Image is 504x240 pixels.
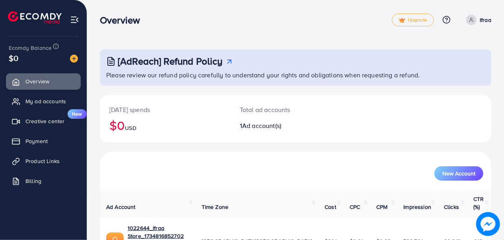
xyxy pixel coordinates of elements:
span: Cost [325,203,336,211]
a: Overview [6,73,81,89]
a: Product Links [6,153,81,169]
span: My ad accounts [25,97,66,105]
a: My ad accounts [6,93,81,109]
span: Upgrade [399,17,427,23]
span: Billing [25,177,41,185]
a: Billing [6,173,81,189]
p: Total ad accounts [240,105,319,114]
span: CPM [376,203,387,211]
h2: $0 [109,118,221,133]
span: USD [125,124,136,132]
a: Ifraa [463,15,491,25]
span: Time Zone [202,203,228,211]
h3: [AdReach] Refund Policy [118,55,223,67]
h3: Overview [100,14,146,26]
span: Overview [25,77,49,85]
span: CTR (%) [473,195,484,211]
p: Ifraa [480,15,491,25]
span: New Account [442,171,475,176]
a: tickUpgrade [392,14,434,26]
span: Ad account(s) [242,121,281,130]
span: Creative center [25,117,64,125]
span: Clicks [444,203,459,211]
a: Creative centerNew [6,113,81,129]
img: image [70,55,78,63]
p: [DATE] spends [109,105,221,114]
span: Ecomdy Balance [9,44,52,52]
h2: 1 [240,122,319,130]
button: New Account [434,166,483,181]
a: Payment [6,133,81,149]
img: menu [70,15,79,24]
img: image [476,212,500,236]
span: Product Links [25,157,60,165]
img: tick [399,18,405,23]
img: logo [8,11,62,24]
span: CPC [350,203,360,211]
span: Ad Account [106,203,136,211]
span: $0 [9,52,18,64]
span: New [68,109,87,119]
p: Please review our refund policy carefully to understand your rights and obligations when requesti... [106,70,486,80]
span: Payment [25,137,48,145]
span: Impression [404,203,432,211]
